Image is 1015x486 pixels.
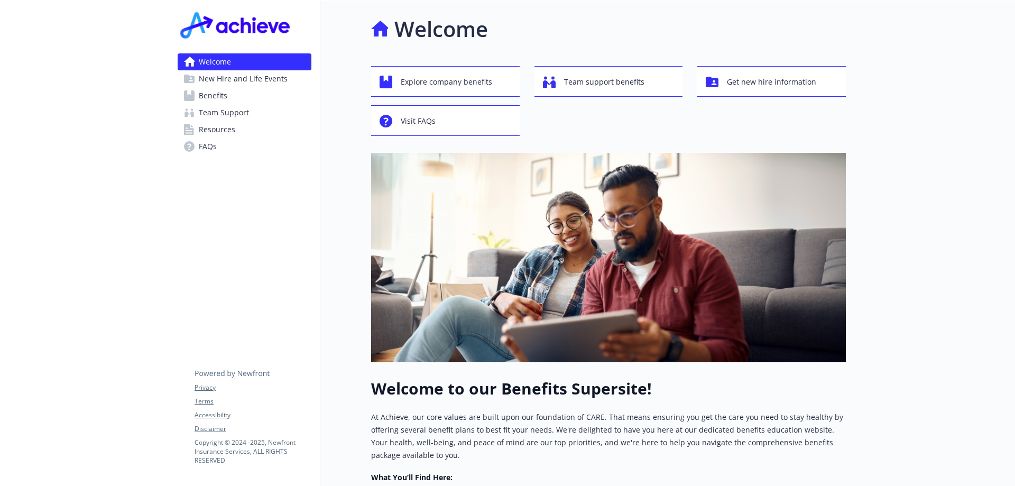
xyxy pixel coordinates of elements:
p: Copyright © 2024 - 2025 , Newfront Insurance Services, ALL RIGHTS RESERVED [195,438,311,465]
span: FAQs [199,138,217,155]
a: New Hire and Life Events [178,70,311,87]
span: Visit FAQs [401,111,436,131]
span: Team support benefits [564,72,644,92]
span: Get new hire information [727,72,816,92]
h1: Welcome to our Benefits Supersite! [371,379,846,398]
p: At Achieve, our core values are built upon our foundation of CARE. That means ensuring you get th... [371,411,846,462]
button: Explore company benefits [371,66,520,97]
a: Welcome [178,53,311,70]
a: Disclaimer [195,424,311,434]
span: Resources [199,121,235,138]
span: Benefits [199,87,227,104]
img: overview page banner [371,153,846,362]
button: Get new hire information [697,66,846,97]
button: Visit FAQs [371,105,520,136]
h1: Welcome [394,13,488,45]
a: Terms [195,397,311,406]
a: Privacy [195,383,311,392]
strong: What You’ll Find Here: [371,472,453,482]
a: FAQs [178,138,311,155]
span: Explore company benefits [401,72,492,92]
span: Welcome [199,53,231,70]
button: Team support benefits [534,66,683,97]
a: Resources [178,121,311,138]
span: Team Support [199,104,249,121]
a: Team Support [178,104,311,121]
a: Benefits [178,87,311,104]
a: Accessibility [195,410,311,420]
span: New Hire and Life Events [199,70,288,87]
